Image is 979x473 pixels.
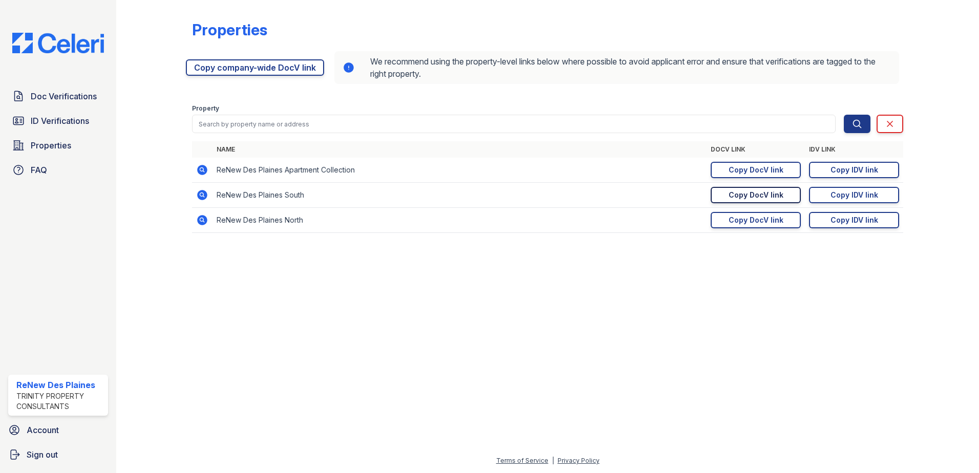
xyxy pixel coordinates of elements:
th: IDV Link [805,141,903,158]
span: FAQ [31,164,47,176]
a: Doc Verifications [8,86,108,106]
a: FAQ [8,160,108,180]
a: Copy DocV link [711,162,801,178]
div: Copy IDV link [831,165,878,175]
div: | [552,457,554,464]
td: ReNew Des Plaines South [212,183,707,208]
td: ReNew Des Plaines Apartment Collection [212,158,707,183]
div: Trinity Property Consultants [16,391,104,412]
span: Sign out [27,448,58,461]
div: ReNew Des Plaines [16,379,104,391]
input: Search by property name or address [192,115,836,133]
a: Copy DocV link [711,212,801,228]
span: Properties [31,139,71,152]
div: Copy DocV link [729,165,783,175]
img: CE_Logo_Blue-a8612792a0a2168367f1c8372b55b34899dd931a85d93a1a3d3e32e68fde9ad4.png [4,33,112,53]
span: ID Verifications [31,115,89,127]
th: Name [212,141,707,158]
th: DocV Link [707,141,805,158]
td: ReNew Des Plaines North [212,208,707,233]
a: Sign out [4,444,112,465]
div: Copy IDV link [831,190,878,200]
div: We recommend using the property-level links below where possible to avoid applicant error and ens... [334,51,899,84]
span: Doc Verifications [31,90,97,102]
div: Copy DocV link [729,215,783,225]
div: Properties [192,20,267,39]
span: Account [27,424,59,436]
a: Terms of Service [496,457,548,464]
label: Property [192,104,219,113]
a: Copy DocV link [711,187,801,203]
a: Copy IDV link [809,187,899,203]
a: Copy IDV link [809,212,899,228]
a: Account [4,420,112,440]
a: Properties [8,135,108,156]
div: Copy DocV link [729,190,783,200]
a: Copy IDV link [809,162,899,178]
div: Copy IDV link [831,215,878,225]
a: Copy company-wide DocV link [186,59,324,76]
a: ID Verifications [8,111,108,131]
a: Privacy Policy [558,457,600,464]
